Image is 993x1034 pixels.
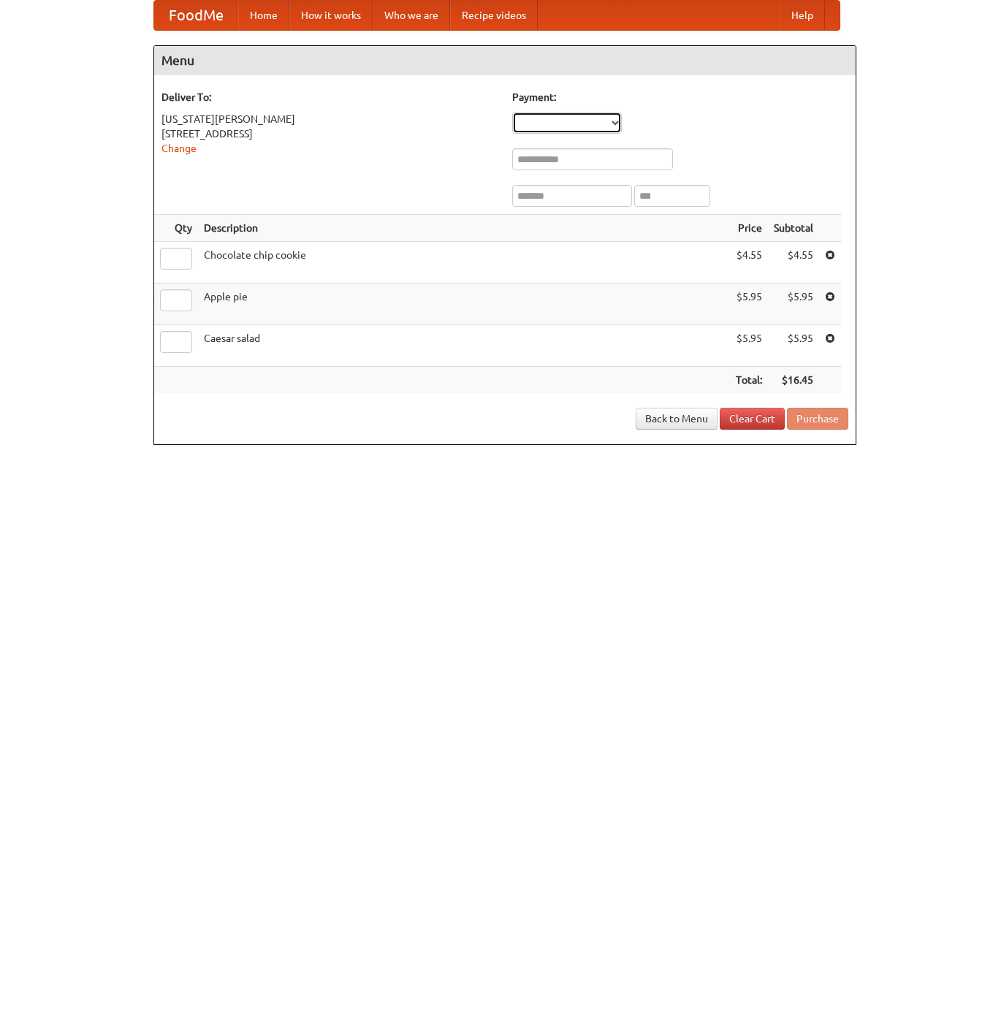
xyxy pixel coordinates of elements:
td: $5.95 [730,284,768,325]
td: $4.55 [730,242,768,284]
td: $5.95 [730,325,768,367]
th: Subtotal [768,215,819,242]
a: Change [161,142,197,154]
th: $16.45 [768,367,819,394]
td: $4.55 [768,242,819,284]
div: [STREET_ADDRESS] [161,126,498,141]
td: Apple pie [198,284,730,325]
a: Back to Menu [636,408,718,430]
th: Price [730,215,768,242]
a: How it works [289,1,373,30]
td: Caesar salad [198,325,730,367]
td: $5.95 [768,284,819,325]
td: Chocolate chip cookie [198,242,730,284]
h4: Menu [154,46,856,75]
td: $5.95 [768,325,819,367]
div: [US_STATE][PERSON_NAME] [161,112,498,126]
button: Purchase [787,408,848,430]
a: FoodMe [154,1,238,30]
th: Total: [730,367,768,394]
h5: Deliver To: [161,90,498,104]
a: Who we are [373,1,450,30]
th: Qty [154,215,198,242]
a: Clear Cart [720,408,785,430]
a: Recipe videos [450,1,538,30]
a: Home [238,1,289,30]
a: Help [780,1,825,30]
th: Description [198,215,730,242]
h5: Payment: [512,90,848,104]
